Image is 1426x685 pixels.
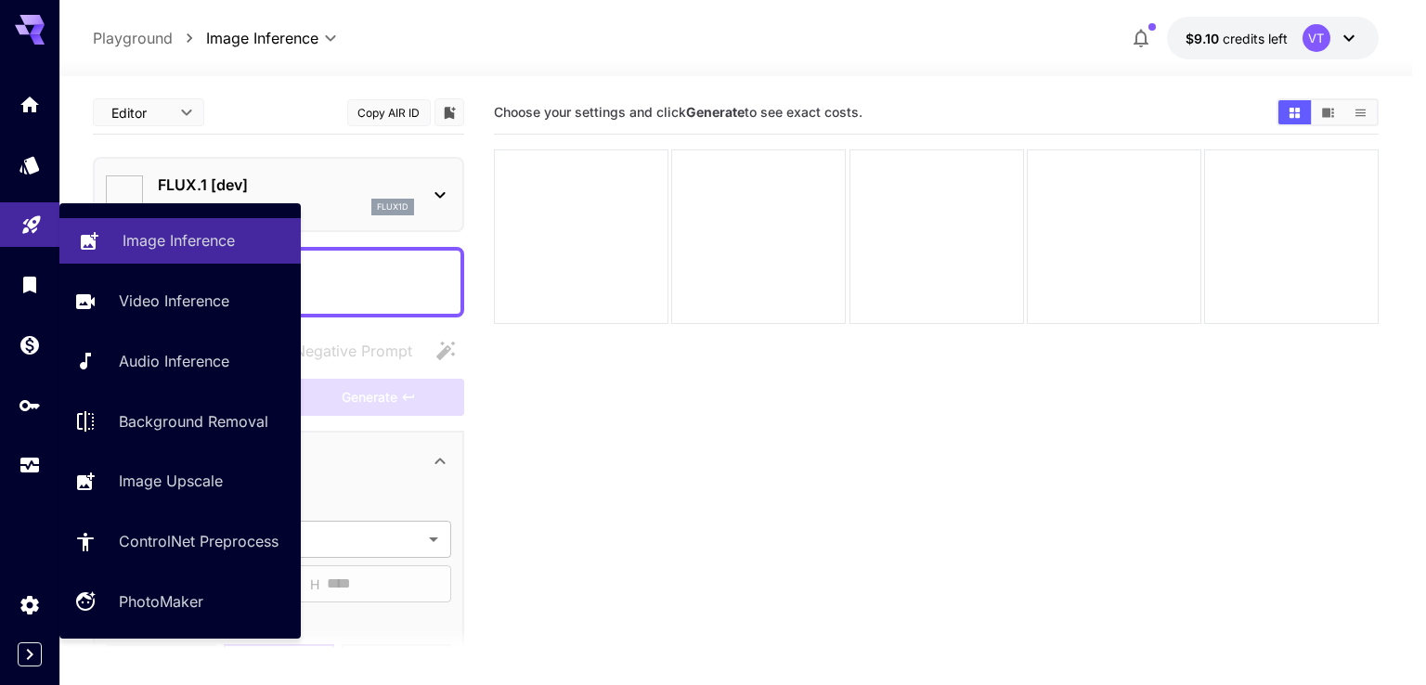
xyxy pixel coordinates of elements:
[494,104,862,120] span: Choose your settings and click to see exact costs.
[347,99,431,126] button: Copy AIR ID
[111,103,169,123] span: Editor
[1186,29,1288,48] div: $9.10072
[1303,24,1330,52] div: VT
[20,207,43,230] div: Playground
[19,593,41,616] div: Settings
[686,104,745,120] b: Generate
[18,642,42,666] button: Expand sidebar
[19,93,41,116] div: Home
[1167,17,1379,59] button: $9.10072
[19,394,41,417] div: API Keys
[206,27,318,49] span: Image Inference
[19,273,41,296] div: Library
[310,574,319,595] span: H
[93,27,206,49] nav: breadcrumb
[294,340,412,362] span: Negative Prompt
[1010,30,1426,685] div: Widget de chat
[1010,30,1426,685] iframe: Chat Widget
[19,454,41,477] div: Usage
[257,339,427,362] span: Negative prompts are not compatible with the selected model.
[158,174,414,196] p: FLUX.1 [dev]
[19,153,41,176] div: Models
[93,27,173,49] p: Playground
[377,200,408,213] p: flux1d
[441,101,458,123] button: Add to library
[19,333,41,356] div: Wallet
